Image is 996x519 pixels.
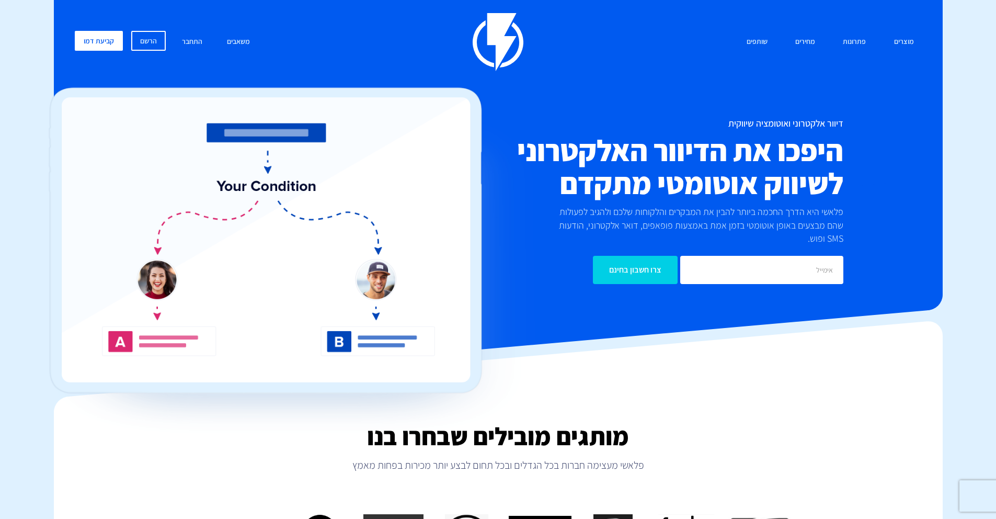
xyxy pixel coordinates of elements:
[593,256,678,284] input: צרו חשבון בחינם
[131,31,166,51] a: הרשם
[219,31,258,53] a: משאבים
[886,31,922,53] a: מוצרים
[680,256,843,284] input: אימייל
[174,31,210,53] a: התחבר
[75,31,123,51] a: קביעת דמו
[436,118,843,129] h1: דיוור אלקטרוני ואוטומציה שיווקית
[54,423,943,450] h2: מותגים מובילים שבחרו בנו
[54,458,943,472] p: פלאשי מעצימה חברות בכל הגדלים ובכל תחום לבצע יותר מכירות בפחות מאמץ
[541,205,843,245] p: פלאשי היא הדרך החכמה ביותר להבין את המבקרים והלקוחות שלכם ולהגיב לפעולות שהם מבצעים באופן אוטומטי...
[739,31,775,53] a: שותפים
[835,31,874,53] a: פתרונות
[787,31,823,53] a: מחירים
[436,134,843,200] h2: היפכו את הדיוור האלקטרוני לשיווק אוטומטי מתקדם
